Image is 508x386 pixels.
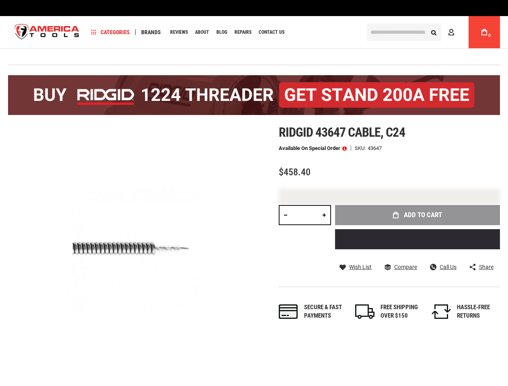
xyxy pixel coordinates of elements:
span: Share [479,264,494,270]
a: Call Us [430,263,457,271]
button: Search [426,25,441,40]
img: shipping [355,304,374,319]
a: Wish List [339,263,372,271]
div: HASSLE-FREE RETURNS [457,303,500,320]
span: Compare [394,264,417,270]
p: Available on Special Order [279,146,347,151]
a: Blog [213,27,231,38]
span: Repairs [234,30,251,35]
img: main product photo [8,125,254,371]
img: BOGO: Buy the RIDGID® 1224 Threader (26092), get the 92467 200A Stand FREE! [8,75,500,115]
span: About [195,30,209,35]
a: Brands [138,27,165,38]
span: Reviews [170,30,188,35]
img: America Tools [8,17,86,47]
strong: SKU [355,146,368,151]
a: Contact Us [255,27,288,38]
a: 0 [477,16,492,48]
span: Wish List [349,264,372,270]
span: Brands [141,29,161,35]
div: FREE SHIPPING OVER $150 [380,303,424,320]
span: 0 [488,33,491,38]
span: Call Us [440,264,457,270]
span: Contact Us [259,30,284,35]
a: Reviews [167,27,191,38]
a: store logo [8,17,86,47]
a: Repairs [231,27,255,38]
a: Categories [88,27,134,38]
img: payments [279,304,298,319]
a: About [191,27,213,38]
span: Categories [91,29,130,35]
div: Secure & fast payments [304,303,347,320]
div: 43647 [368,146,382,151]
span: $458.40 [279,166,311,178]
a: Compare [385,263,417,271]
span: Ridgid 43647 cable, c24 [279,125,405,140]
span: Blog [216,30,227,35]
img: returns [432,304,451,319]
